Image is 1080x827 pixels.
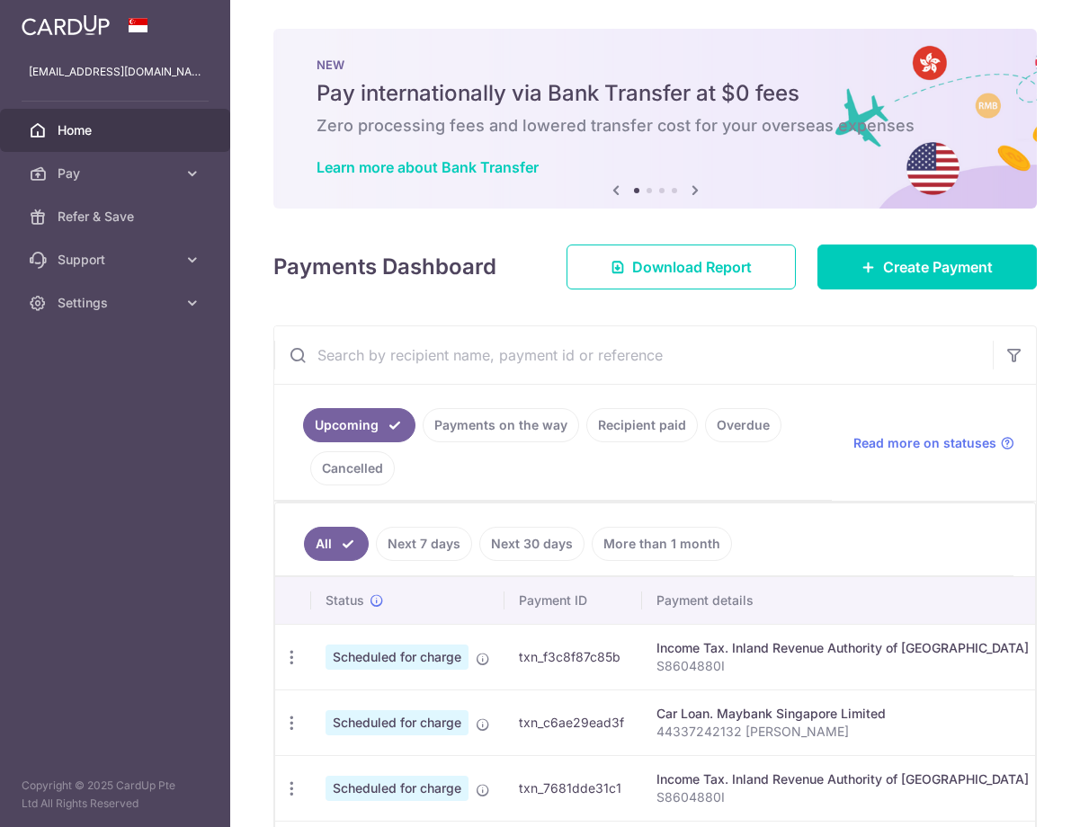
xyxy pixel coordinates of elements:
[22,14,110,36] img: CardUp
[656,639,1029,657] div: Income Tax. Inland Revenue Authority of [GEOGRAPHIC_DATA]
[883,256,993,278] span: Create Payment
[317,158,539,176] a: Learn more about Bank Transfer
[326,710,469,735] span: Scheduled for charge
[310,451,395,485] a: Cancelled
[58,121,176,139] span: Home
[656,657,1029,675] p: S8604880I
[58,165,176,182] span: Pay
[853,434,996,452] span: Read more on statuses
[58,294,176,312] span: Settings
[326,776,469,801] span: Scheduled for charge
[273,251,496,283] h4: Payments Dashboard
[632,256,752,278] span: Download Report
[656,788,1029,806] p: S8604880I
[326,591,364,609] span: Status
[29,63,201,81] p: [EMAIL_ADDRESS][DOMAIN_NAME]
[317,79,994,108] h5: Pay internationally via Bank Transfer at $0 fees
[58,251,176,269] span: Support
[642,577,1043,624] th: Payment details
[376,527,472,561] a: Next 7 days
[656,723,1029,741] p: 44337242132 [PERSON_NAME]
[317,58,994,72] p: NEW
[656,770,1029,788] div: Income Tax. Inland Revenue Authority of [GEOGRAPHIC_DATA]
[586,408,698,442] a: Recipient paid
[504,755,642,821] td: txn_7681dde31c1
[817,245,1037,289] a: Create Payment
[705,408,781,442] a: Overdue
[304,527,369,561] a: All
[592,527,732,561] a: More than 1 month
[504,624,642,689] td: txn_f3c8f87c85b
[326,645,469,670] span: Scheduled for charge
[273,29,1037,209] img: Bank transfer banner
[423,408,579,442] a: Payments on the way
[274,326,993,384] input: Search by recipient name, payment id or reference
[853,434,1014,452] a: Read more on statuses
[479,527,585,561] a: Next 30 days
[317,115,994,137] h6: Zero processing fees and lowered transfer cost for your overseas expenses
[504,577,642,624] th: Payment ID
[504,689,642,755] td: txn_c6ae29ead3f
[58,208,176,226] span: Refer & Save
[567,245,796,289] a: Download Report
[656,705,1029,723] div: Car Loan. Maybank Singapore Limited
[303,408,415,442] a: Upcoming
